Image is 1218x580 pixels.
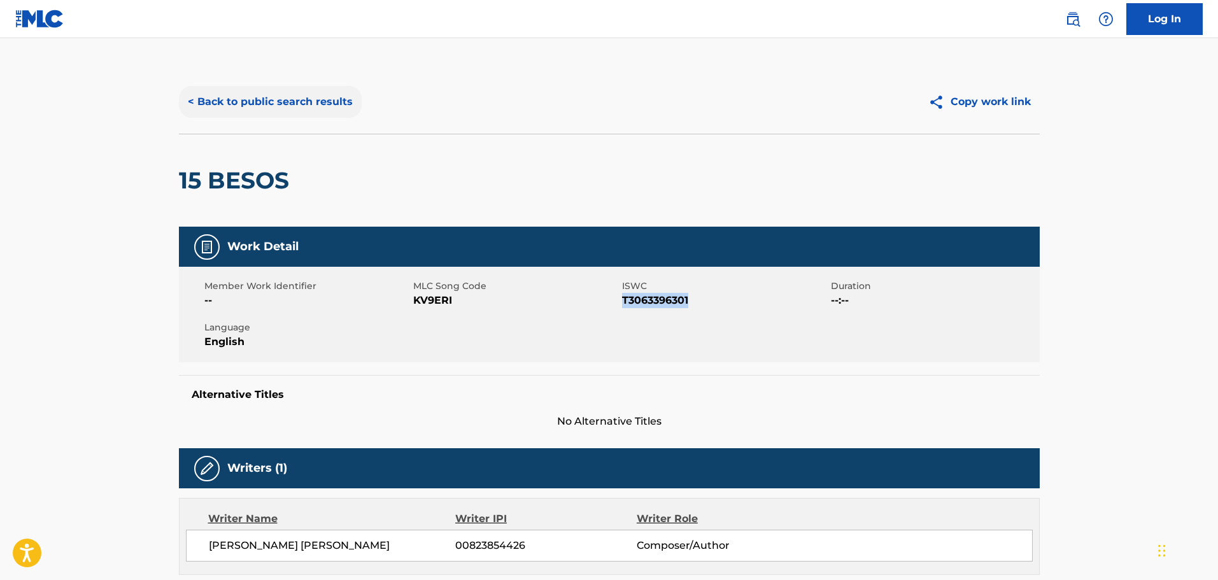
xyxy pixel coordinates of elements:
img: help [1098,11,1114,27]
span: -- [204,293,410,308]
span: T3063396301 [622,293,828,308]
h5: Writers (1) [227,461,287,476]
div: Writer Name [208,511,456,527]
span: Member Work Identifier [204,279,410,293]
img: Copy work link [928,94,951,110]
span: 00823854426 [455,538,636,553]
h5: Alternative Titles [192,388,1027,401]
img: Writers [199,461,215,476]
img: search [1065,11,1080,27]
div: Widget de chat [1154,519,1218,580]
button: < Back to public search results [179,86,362,118]
span: Language [204,321,410,334]
button: Copy work link [919,86,1040,118]
img: Work Detail [199,239,215,255]
span: --:-- [831,293,1037,308]
span: ISWC [622,279,828,293]
span: [PERSON_NAME] [PERSON_NAME] [209,538,456,553]
h2: 15 BESOS [179,166,295,195]
span: MLC Song Code [413,279,619,293]
div: Writer Role [637,511,802,527]
span: Duration [831,279,1037,293]
div: Arrastrar [1158,532,1166,570]
span: Composer/Author [637,538,802,553]
span: KV9ERI [413,293,619,308]
span: No Alternative Titles [179,414,1040,429]
div: Writer IPI [455,511,637,527]
div: Help [1093,6,1119,32]
a: Log In [1126,3,1203,35]
h5: Work Detail [227,239,299,254]
span: English [204,334,410,350]
iframe: Chat Widget [1154,519,1218,580]
a: Public Search [1060,6,1086,32]
img: MLC Logo [15,10,64,28]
